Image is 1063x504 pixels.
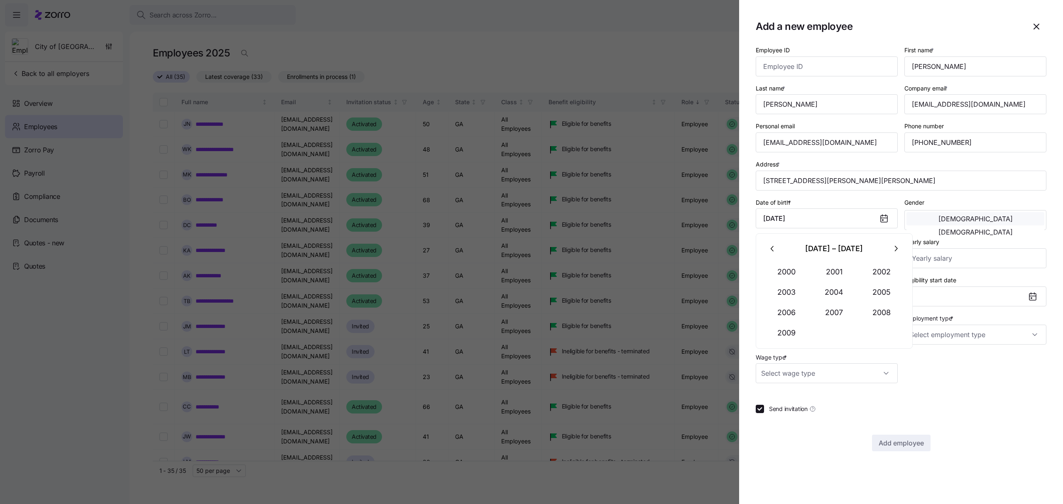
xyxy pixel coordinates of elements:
input: Last name [756,94,898,114]
label: Employee ID [756,46,790,55]
button: 2000 [763,262,811,282]
label: First name [904,46,936,55]
label: Address [756,160,781,169]
label: Eligibility start date [904,276,956,285]
button: 2003 [763,282,811,302]
span: Add employee [879,438,924,448]
input: First name [904,56,1046,76]
input: Select wage type [756,363,898,383]
button: 2002 [858,262,906,282]
input: Personal email [756,132,898,152]
input: Yearly salary [904,248,1046,268]
label: Last name [756,84,787,93]
button: 2004 [811,282,858,302]
button: 2008 [858,303,906,323]
button: Add employee [872,435,931,451]
h1: Add a new employee [756,20,1020,33]
div: [DATE] – [DATE] [783,239,886,259]
input: Address [756,171,1046,191]
label: Company email [904,84,949,93]
button: 2009 [763,323,811,343]
span: Send invitation [769,405,808,413]
label: Wage type [756,353,789,362]
label: Date of birth [756,198,793,207]
label: Gender [904,198,924,207]
button: 2006 [763,303,811,323]
input: Select employment type [904,325,1046,345]
label: Employment type [904,314,955,323]
button: 2001 [811,262,858,282]
button: 2005 [858,282,906,302]
input: Phone number [904,132,1046,152]
span: [DEMOGRAPHIC_DATA] [938,229,1013,235]
label: Phone number [904,122,944,131]
span: [DEMOGRAPHIC_DATA] [938,215,1013,222]
label: Yearly salary [904,237,939,247]
input: Company email [904,94,1046,114]
label: Personal email [756,122,795,131]
button: 2007 [811,303,858,323]
input: MM/DD/YYYY [756,208,898,228]
input: Employee ID [756,56,898,76]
